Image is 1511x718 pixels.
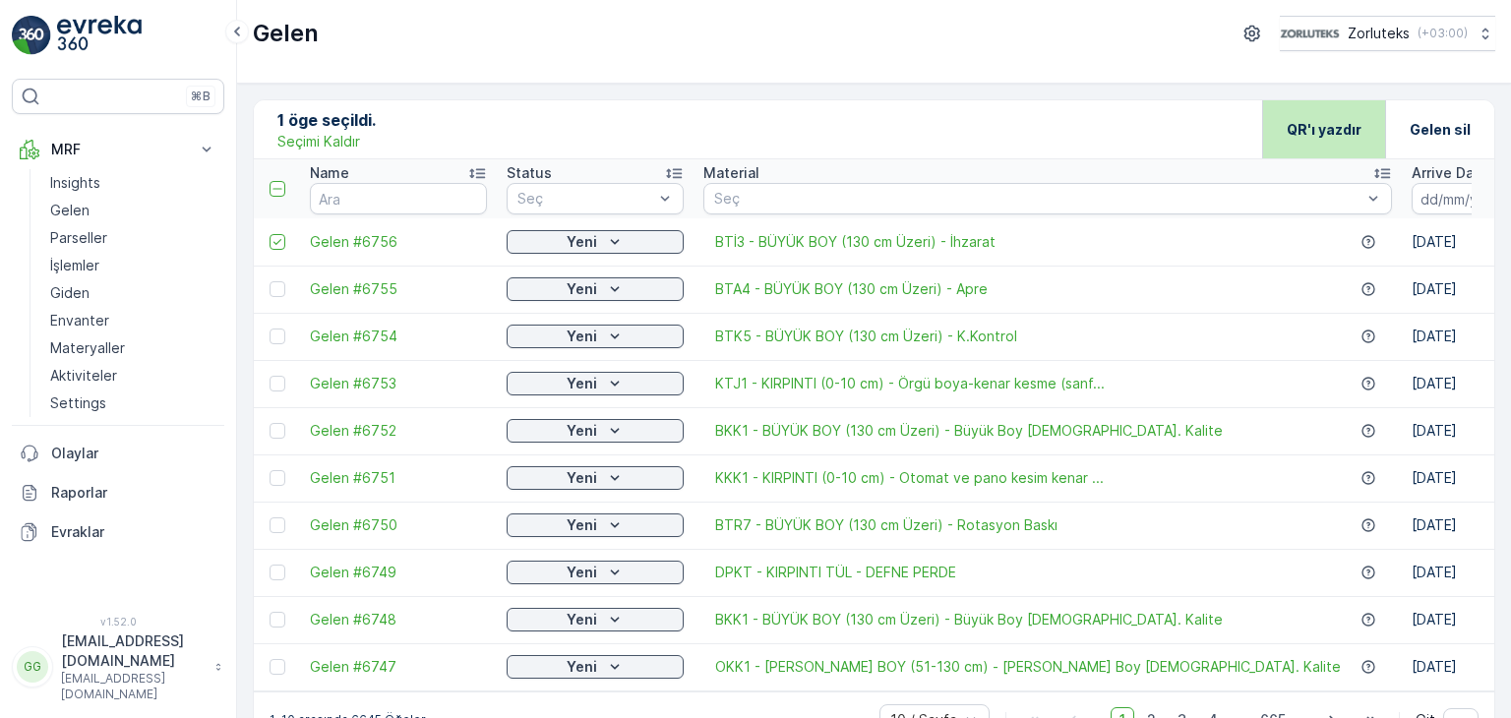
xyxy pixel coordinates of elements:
[270,423,285,439] div: Toggle Row Selected
[50,366,117,386] p: Aktiviteler
[715,232,996,252] a: BTİ3 - BÜYÜK BOY (130 cm Üzeri) - İhzarat
[310,515,487,535] a: Gelen #6750
[507,608,684,631] button: Yeni
[310,279,487,299] a: Gelen #6755
[310,327,487,346] span: Gelen #6754
[42,362,224,389] a: Aktiviteler
[270,517,285,533] div: Toggle Row Selected
[567,563,597,582] p: Yeni
[42,334,224,362] a: Materyaller
[270,281,285,297] div: Toggle Row Selected
[50,201,90,220] p: Gelen
[715,374,1105,393] a: KTJ1 - KIRPINTI (0-10 cm) - Örgü boya-kenar kesme (sanf...
[270,376,285,391] div: Toggle Row Selected
[1280,23,1340,44] img: 6-1-9-3_wQBzyll.png
[1412,163,1488,183] p: Arrive Date
[703,163,759,183] p: Material
[50,173,100,193] p: Insights
[567,657,597,677] p: Yeni
[51,140,185,159] p: MRF
[715,610,1223,629] a: BKK1 - BÜYÜK BOY (130 cm Üzeri) - Büyük Boy 2. Kalite
[12,473,224,512] a: Raporlar
[507,372,684,395] button: Yeni
[253,18,319,49] p: Gelen
[567,610,597,629] p: Yeni
[42,307,224,334] a: Envanter
[270,612,285,628] div: Toggle Row Selected
[310,468,487,488] a: Gelen #6751
[567,515,597,535] p: Yeni
[507,325,684,348] button: Yeni
[567,279,597,299] p: Yeni
[715,515,1058,535] a: BTR7 - BÜYÜK BOY (130 cm Üzeri) - Rotasyon Baskı
[310,563,487,582] a: Gelen #6749
[715,279,988,299] a: BTA4 - BÜYÜK BOY (130 cm Üzeri) - Apre
[567,374,597,393] p: Yeni
[507,230,684,254] button: Yeni
[507,466,684,490] button: Yeni
[42,169,224,197] a: Insights
[50,256,99,275] p: İşlemler
[12,16,51,55] img: logo
[51,444,216,463] p: Olaylar
[277,108,376,132] p: 1 öge seçildi.
[42,279,224,307] a: Giden
[310,183,487,214] input: Ara
[12,616,224,628] span: v 1.52.0
[715,657,1341,677] span: OKK1 - [PERSON_NAME] BOY (51-130 cm) - [PERSON_NAME] Boy [DEMOGRAPHIC_DATA]. Kalite
[1410,120,1471,140] p: Gelen sil
[310,374,487,393] a: Gelen #6753
[12,512,224,552] a: Evraklar
[42,224,224,252] a: Parseller
[507,561,684,584] button: Yeni
[567,327,597,346] p: Yeni
[50,283,90,303] p: Giden
[517,189,653,209] p: Seç
[42,389,224,417] a: Settings
[715,610,1223,629] span: BKK1 - BÜYÜK BOY (130 cm Üzeri) - Büyük Boy [DEMOGRAPHIC_DATA]. Kalite
[507,419,684,443] button: Yeni
[310,232,487,252] a: Gelen #6756
[57,16,142,55] img: logo_light-DOdMpM7g.png
[507,513,684,537] button: Yeni
[310,657,487,677] a: Gelen #6747
[50,393,106,413] p: Settings
[51,483,216,503] p: Raporlar
[507,163,552,183] p: Status
[270,234,285,250] div: Toggle Row Selected
[1280,16,1495,51] button: Zorluteks(+03:00)
[310,421,487,441] a: Gelen #6752
[507,655,684,679] button: Yeni
[42,252,224,279] a: İşlemler
[715,468,1104,488] a: KKK1 - KIRPINTI (0-10 cm) - Otomat ve pano kesim kenar ...
[310,610,487,629] a: Gelen #6748
[715,327,1017,346] a: BTK5 - BÜYÜK BOY (130 cm Üzeri) - K.Kontrol
[1418,26,1468,41] p: ( +03:00 )
[270,659,285,675] div: Toggle Row Selected
[17,651,48,683] div: GG
[270,329,285,344] div: Toggle Row Selected
[270,470,285,486] div: Toggle Row Selected
[567,421,597,441] p: Yeni
[50,311,109,330] p: Envanter
[51,522,216,542] p: Evraklar
[50,228,107,248] p: Parseller
[715,421,1223,441] span: BKK1 - BÜYÜK BOY (130 cm Üzeri) - Büyük Boy [DEMOGRAPHIC_DATA]. Kalite
[12,130,224,169] button: MRF
[50,338,125,358] p: Materyaller
[270,565,285,580] div: Toggle Row Selected
[715,563,956,582] a: DPKT - KIRPINTI TÜL - DEFNE PERDE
